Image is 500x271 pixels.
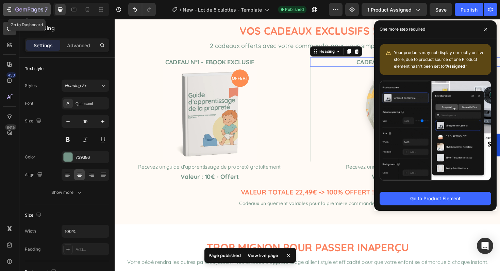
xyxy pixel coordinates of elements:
[1,152,201,162] p: Recevez un guide d'apprentissage de propreté gratuitement.
[5,124,16,130] div: Beta
[183,6,262,13] span: New - Lot de 5 culottes - Template
[25,246,40,252] div: Padding
[207,41,408,51] h3: Rich Text Editor. Editing area: main
[25,228,36,234] div: Width
[6,23,402,33] p: 2 cadeaux offerts avec votre commande, pour vous simplifer la vie !
[76,154,107,160] div: 739386
[410,195,461,202] div: Go to Product Element
[285,6,304,13] span: Published
[244,251,282,260] div: View live page
[25,211,43,220] div: Size
[25,100,33,106] div: Font
[25,117,43,126] div: Size
[209,252,241,259] p: Page published
[51,189,83,196] div: Show more
[430,3,452,16] button: Save
[455,3,483,16] button: Publish
[367,6,412,13] span: 1 product assigned
[25,170,44,180] div: Align
[398,124,405,143] span: Popup 1
[215,31,234,37] div: Heading
[477,238,493,254] div: Open Intercom Messenger
[14,234,395,250] h2: trop mignon pour passer inaperçu
[65,83,87,89] span: Heading 2*
[25,186,109,199] button: Show more
[3,3,51,16] button: 7
[115,19,500,271] iframe: Design area
[128,3,156,16] div: Undo/Redo
[380,26,425,33] p: One more step required
[33,24,106,32] p: Heading
[76,101,107,107] div: Quicksand
[207,41,407,50] p: Cadeau n°2 - Culotte offerte
[34,42,53,49] p: Settings
[62,80,109,92] button: Heading 2*
[76,247,107,253] div: Add...
[50,50,151,151] img: Guide d’apprentissage de la propreté offert avec méthode bienveillante pour aider les enfants à d...
[25,66,44,72] div: Text style
[6,253,402,262] p: Votre bébé rendra les autres parents jaloux ! Nos culottes d’apprentissage allient style et effic...
[180,6,181,13] span: /
[8,178,400,189] h2: VAleur totale 22,49€ -> 100% OFFERT !
[62,225,109,237] input: Auto
[8,5,400,21] h2: Vos cadeaux exclusifs !
[207,162,408,172] h3: Valeur : 12,49€ - Offert
[67,42,90,49] p: Advanced
[380,192,491,205] button: Go to Product Element
[6,191,402,199] p: Cadeaux uniquement valables pour la première commande.
[362,3,427,16] button: 1 product assigned
[6,72,16,78] div: 450
[461,6,478,13] div: Publish
[25,83,37,89] div: Styles
[257,50,358,151] img: Culotte d’apprentissage lavable pour bébé avec motif lapin, nuages et arc-en-ciel, modèle offert
[394,50,484,69] span: Your products may not display correctly on live store, due to product source of one Product eleme...
[25,154,35,160] div: Color
[45,5,48,14] p: 7
[445,64,467,69] b: “Assigned”
[435,7,447,13] span: Save
[207,152,407,162] p: Recevez une culotte supplémentaire gratuitement.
